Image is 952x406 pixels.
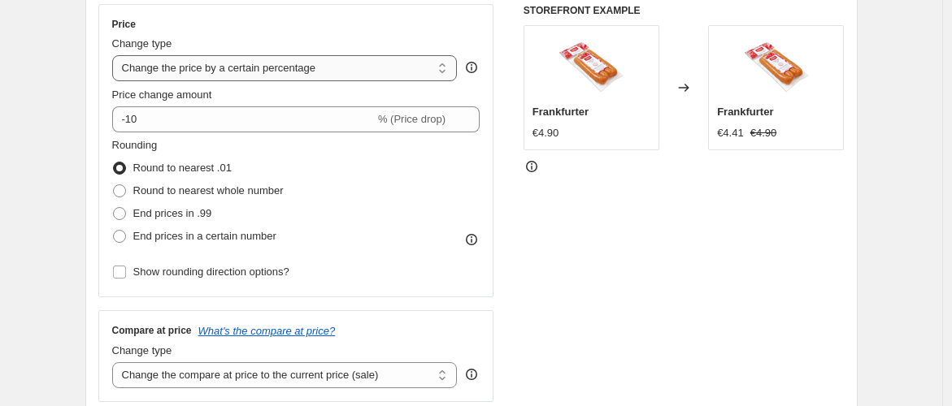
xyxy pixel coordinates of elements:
[463,366,480,382] div: help
[133,207,212,219] span: End prices in .99
[717,125,744,141] div: €4.41
[133,162,232,174] span: Round to nearest .01
[112,139,158,151] span: Rounding
[533,106,589,118] span: Frankfurter
[112,324,192,337] h3: Compare at price
[378,113,446,125] span: % (Price drop)
[744,34,809,99] img: DesignohneTitel_18_80x.png
[112,106,375,132] input: -15
[112,344,172,356] span: Change type
[133,230,276,242] span: End prices in a certain number
[559,34,624,99] img: DesignohneTitel_18_80x.png
[717,106,773,118] span: Frankfurter
[112,89,212,101] span: Price change amount
[112,18,136,31] h3: Price
[524,4,845,17] h6: STOREFRONT EXAMPLE
[533,125,559,141] div: €4.90
[133,184,284,197] span: Round to nearest whole number
[198,325,336,337] button: What's the compare at price?
[133,266,289,278] span: Show rounding direction options?
[750,125,777,141] strike: €4.90
[463,59,480,76] div: help
[112,37,172,50] span: Change type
